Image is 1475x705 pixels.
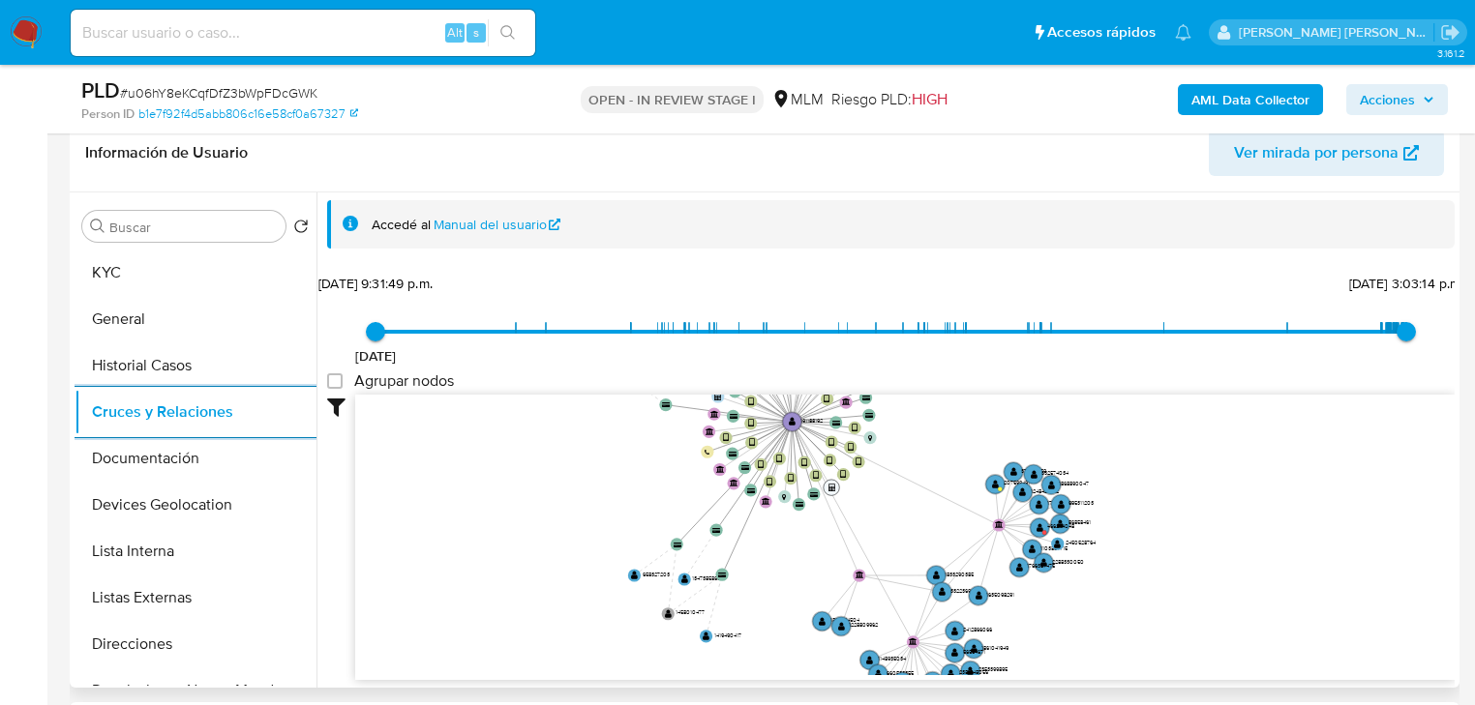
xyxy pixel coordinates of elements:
[849,621,878,629] text: 1228809962
[981,643,1009,651] text: 1861041949
[909,637,917,645] text: 
[723,433,729,442] text: 
[109,219,278,236] input: Buscar
[81,105,135,123] b: Person ID
[1048,480,1055,488] text: 
[1175,24,1191,41] a: Notificaciones
[81,74,120,105] b: PLD
[1346,84,1448,115] button: Acciones
[473,23,479,42] span: s
[986,590,1014,598] text: 1635098291
[828,483,835,490] text: 
[714,631,741,638] text: 1419490417
[662,402,670,408] text: 
[856,457,861,466] text: 
[747,487,755,493] text: 
[831,89,948,110] span: Riesgo PLD:
[800,416,823,424] text: 191188192
[120,83,317,103] span: # u06hY8eKCqfDfZ3bWpFDcGWK
[1057,519,1064,528] text: 
[75,435,316,482] button: Documentación
[75,621,316,667] button: Direcciones
[1349,274,1464,293] span: [DATE] 3:03:14 p.m.
[1040,543,1069,551] text: 1103887715
[813,471,819,480] text: 
[705,450,709,455] text: 
[90,219,105,234] button: Buscar
[581,86,764,113] p: OPEN - IN REVIEW STAGE I
[878,655,906,662] text: 1148935034
[1054,539,1061,547] text: 
[848,443,854,452] text: 
[912,88,948,110] span: HIGH
[995,520,1003,528] text: 
[842,397,850,405] text: 
[828,437,834,446] text: 
[741,465,749,471] text: 
[945,570,975,577] text: 1833290385
[1047,22,1156,43] span: Accesos rápidos
[819,616,826,625] text: 
[951,648,958,657] text: 
[703,632,709,640] text: 
[75,296,316,342] button: General
[1041,469,1069,477] text: 332574034
[75,250,316,296] button: KYC
[887,668,915,676] text: 660533355
[866,655,873,663] text: 
[692,573,721,581] text: 1347385860
[712,527,720,533] text: 
[75,528,316,574] button: Lista Interna
[138,105,358,123] a: b1e7f92f4d5abb806c16e58cf0a67327
[840,470,846,479] text: 
[865,413,873,419] text: 
[1069,499,1094,507] text: 695311203
[939,587,946,596] text: 
[681,574,688,583] text: 
[447,23,463,42] span: Alt
[75,482,316,528] button: Devices Geolocation
[762,497,769,505] text: 
[643,570,670,577] text: 658327203
[963,626,993,633] text: 2412866066
[832,420,840,426] text: 
[85,143,248,162] h1: Información de Usuario
[1059,480,1089,487] text: 1868890047
[1209,130,1444,176] button: Ver mirada por persona
[665,609,672,618] text: 
[801,458,807,467] text: 
[355,346,397,366] span: [DATE]
[796,502,803,508] text: 
[1031,486,1059,494] text: 1248427662
[771,89,824,110] div: MLM
[1069,518,1091,526] text: 86858461
[963,647,985,655] text: 56564671
[1036,500,1042,509] text: 
[730,479,737,486] text: 
[1019,487,1026,496] text: 
[782,493,787,500] text: 
[372,216,431,234] span: Accedé al
[732,389,739,395] text: 
[868,434,873,441] text: 
[827,455,832,464] text: 
[758,460,764,469] text: 
[967,666,974,675] text: 
[318,274,433,293] span: [DATE] 9:31:49 p.m.
[1047,499,1072,507] text: 1718268181
[1021,466,1047,474] text: 376172759
[1239,23,1434,42] p: michelleangelica.rodriguez@mercadolibre.com.mx
[710,409,718,417] text: 
[748,397,754,405] text: 
[978,665,1008,673] text: 2353399895
[959,668,989,676] text: 2381848056
[1047,522,1074,530] text: 466244048
[1437,45,1465,61] span: 3.161.2
[674,542,681,547] text: 
[293,219,309,240] button: Volver al orden por defecto
[1052,557,1084,565] text: 2288330050
[631,571,638,579] text: 
[354,371,454,391] span: Agrupar nodos
[676,608,705,616] text: 1458010477
[1016,563,1023,572] text: 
